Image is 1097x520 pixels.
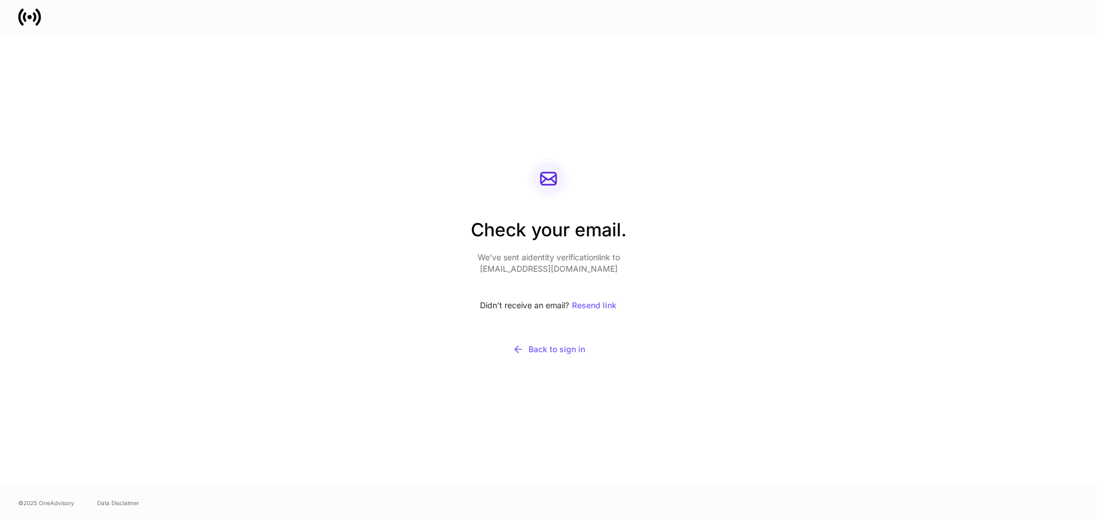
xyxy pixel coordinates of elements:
[471,217,627,252] h2: Check your email.
[18,498,74,507] span: © 2025 OneAdvisory
[471,293,627,318] div: Didn’t receive an email?
[571,293,617,318] button: Resend link
[97,498,139,507] a: Data Disclaimer
[572,301,616,309] div: Resend link
[471,252,627,275] p: We’ve sent a identity verification link to [EMAIL_ADDRESS][DOMAIN_NAME]
[513,344,585,355] div: Back to sign in
[471,336,627,362] button: Back to sign in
